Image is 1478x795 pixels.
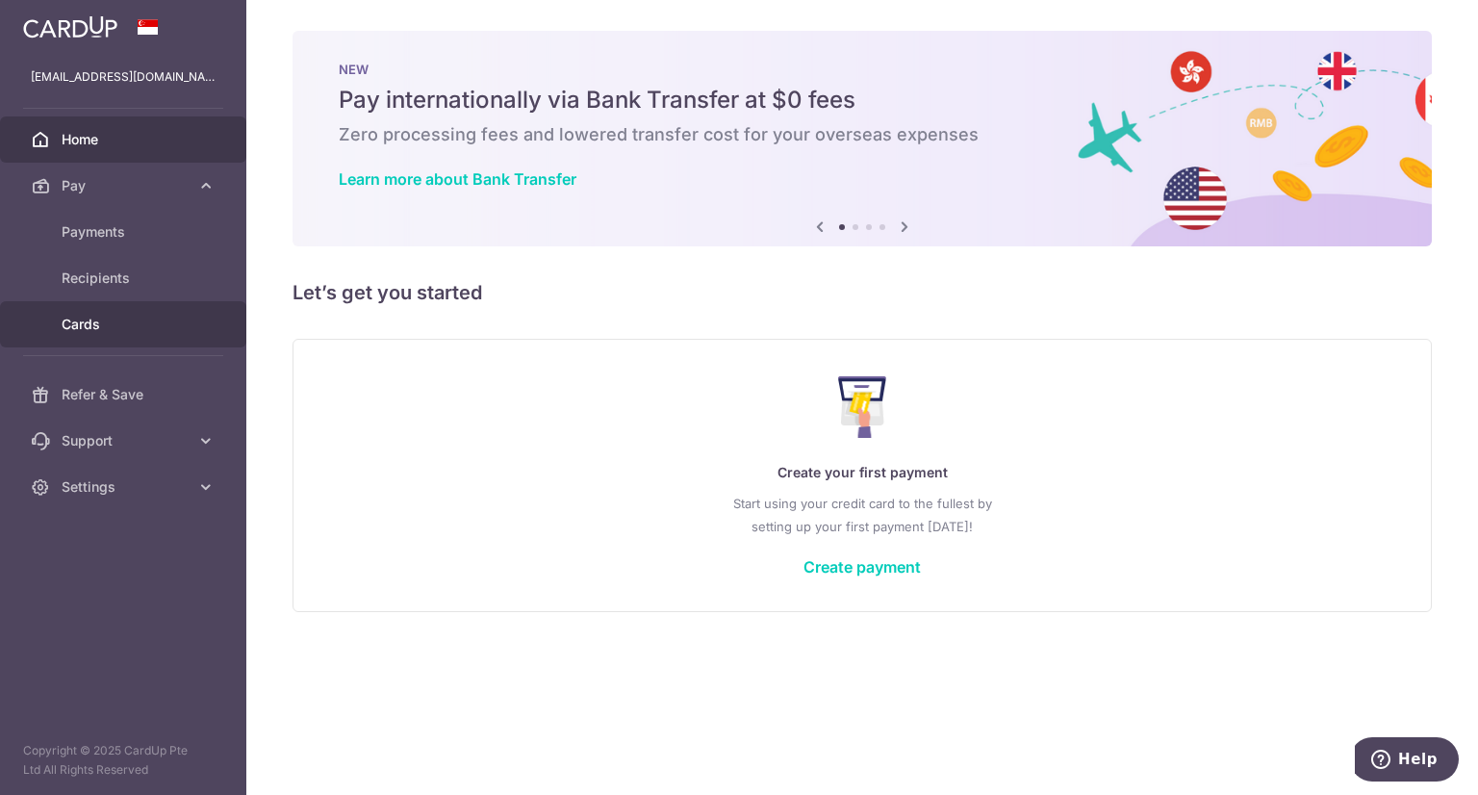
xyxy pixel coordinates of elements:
[339,123,1386,146] h6: Zero processing fees and lowered transfer cost for your overseas expenses
[62,176,189,195] span: Pay
[1355,737,1459,785] iframe: Opens a widget where you can find more information
[339,62,1386,77] p: NEW
[293,31,1432,246] img: Bank transfer banner
[293,277,1432,308] h5: Let’s get you started
[332,492,1392,538] p: Start using your credit card to the fullest by setting up your first payment [DATE]!
[339,169,576,189] a: Learn more about Bank Transfer
[62,315,189,334] span: Cards
[31,67,216,87] p: [EMAIL_ADDRESS][DOMAIN_NAME]
[62,477,189,497] span: Settings
[803,557,921,577] a: Create payment
[62,130,189,149] span: Home
[332,461,1392,484] p: Create your first payment
[62,385,189,404] span: Refer & Save
[339,85,1386,115] h5: Pay internationally via Bank Transfer at $0 fees
[838,376,887,438] img: Make Payment
[62,222,189,242] span: Payments
[62,431,189,450] span: Support
[62,269,189,288] span: Recipients
[23,15,117,38] img: CardUp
